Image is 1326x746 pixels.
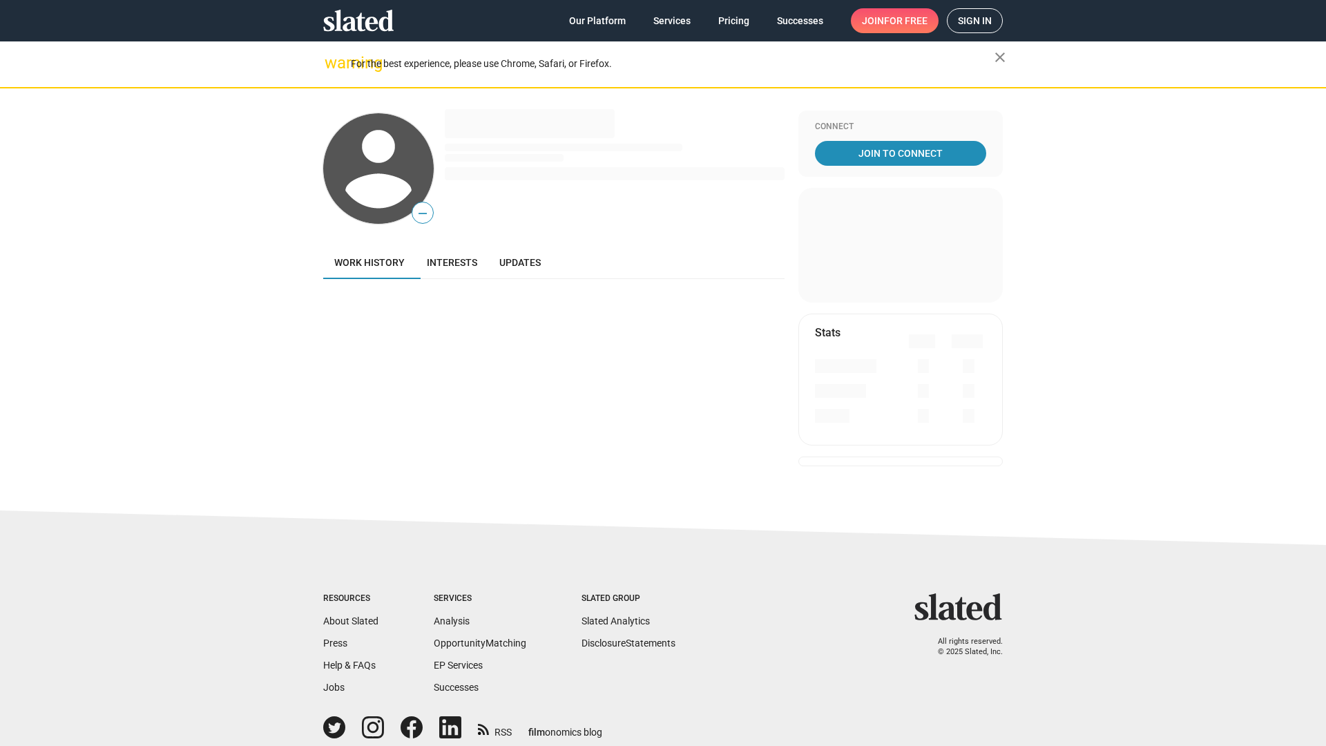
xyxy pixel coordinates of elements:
span: film [528,727,545,738]
a: Help & FAQs [323,660,376,671]
span: Sign in [958,9,992,32]
a: Slated Analytics [582,615,650,627]
mat-icon: close [992,49,1008,66]
span: Pricing [718,8,749,33]
a: RSS [478,718,512,739]
a: Analysis [434,615,470,627]
div: Slated Group [582,593,675,604]
a: Pricing [707,8,760,33]
span: Join [862,8,928,33]
a: filmonomics blog [528,715,602,739]
a: Jobs [323,682,345,693]
p: All rights reserved. © 2025 Slated, Inc. [923,637,1003,657]
a: Press [323,638,347,649]
span: Our Platform [569,8,626,33]
mat-icon: warning [325,55,341,71]
span: Successes [777,8,823,33]
div: Resources [323,593,378,604]
span: Join To Connect [818,141,983,166]
a: Successes [434,682,479,693]
span: Services [653,8,691,33]
span: for free [884,8,928,33]
span: — [412,204,433,222]
a: OpportunityMatching [434,638,526,649]
a: Our Platform [558,8,637,33]
span: Updates [499,257,541,268]
a: Work history [323,246,416,279]
a: EP Services [434,660,483,671]
div: For the best experience, please use Chrome, Safari, or Firefox. [351,55,995,73]
a: Successes [766,8,834,33]
a: Joinfor free [851,8,939,33]
div: Connect [815,122,986,133]
a: Join To Connect [815,141,986,166]
mat-card-title: Stats [815,325,840,340]
a: DisclosureStatements [582,638,675,649]
span: Interests [427,257,477,268]
a: Services [642,8,702,33]
a: Sign in [947,8,1003,33]
a: Updates [488,246,552,279]
span: Work history [334,257,405,268]
a: About Slated [323,615,378,627]
div: Services [434,593,526,604]
a: Interests [416,246,488,279]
